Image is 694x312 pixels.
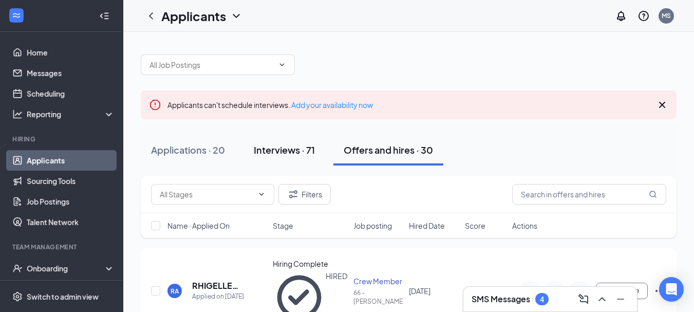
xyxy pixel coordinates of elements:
[596,293,608,305] svg: ChevronUp
[656,99,668,111] svg: Cross
[659,277,684,302] div: Open Intercom Messenger
[654,285,666,297] svg: Ellipses
[614,293,627,305] svg: Minimize
[27,263,106,273] div: Onboarding
[12,135,112,143] div: Hiring
[291,100,373,109] a: Add your availability now
[278,184,331,205] button: Filter Filters
[353,221,392,231] span: Job posting
[27,291,99,302] div: Switch to admin view
[353,276,403,286] div: Crew Member
[192,291,245,302] div: Applied on [DATE]
[27,42,115,63] a: Home
[161,7,226,25] h1: Applicants
[649,190,657,198] svg: MagnifyingGlass
[353,288,403,306] div: 66 - [PERSON_NAME]/[PERSON_NAME]
[151,143,225,156] div: Applications · 20
[12,109,23,119] svg: Analysis
[167,100,373,109] span: Applicants can't schedule interviews.
[160,189,253,200] input: All Stages
[149,59,274,70] input: All Job Postings
[27,191,115,212] a: Job Postings
[596,283,648,299] button: View Profile
[278,61,286,69] svg: ChevronDown
[637,10,650,22] svg: QuestionInfo
[27,83,115,104] a: Scheduling
[99,11,109,21] svg: Collapse
[149,99,161,111] svg: Error
[230,10,242,22] svg: ChevronDown
[540,295,544,304] div: 4
[257,190,266,198] svg: ChevronDown
[145,10,157,22] svg: ChevronLeft
[11,10,22,21] svg: WorkstreamLogo
[512,221,537,231] span: Actions
[409,286,430,296] span: [DATE]
[27,63,115,83] a: Messages
[577,293,590,305] svg: ComposeMessage
[12,243,112,251] div: Team Management
[344,143,433,156] div: Offers and hires · 30
[12,291,23,302] svg: Settings
[27,109,115,119] div: Reporting
[575,291,592,307] button: ComposeMessage
[465,221,485,231] span: Score
[409,221,445,231] span: Hired Date
[594,291,610,307] button: ChevronUp
[167,221,230,231] span: Name · Applied On
[612,291,629,307] button: Minimize
[12,263,23,273] svg: UserCheck
[27,171,115,191] a: Sourcing Tools
[512,184,666,205] input: Search in offers and hires
[192,280,245,291] h5: RHIGELLE AUGUSTINE
[472,293,530,305] h3: SMS Messages
[662,11,671,20] div: MS
[287,188,299,200] svg: Filter
[171,287,179,296] div: RA
[27,279,115,299] a: Team
[273,221,293,231] span: Stage
[254,143,315,156] div: Interviews · 71
[27,150,115,171] a: Applicants
[273,259,347,269] div: Hiring Complete
[27,212,115,232] a: Talent Network
[615,10,627,22] svg: Notifications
